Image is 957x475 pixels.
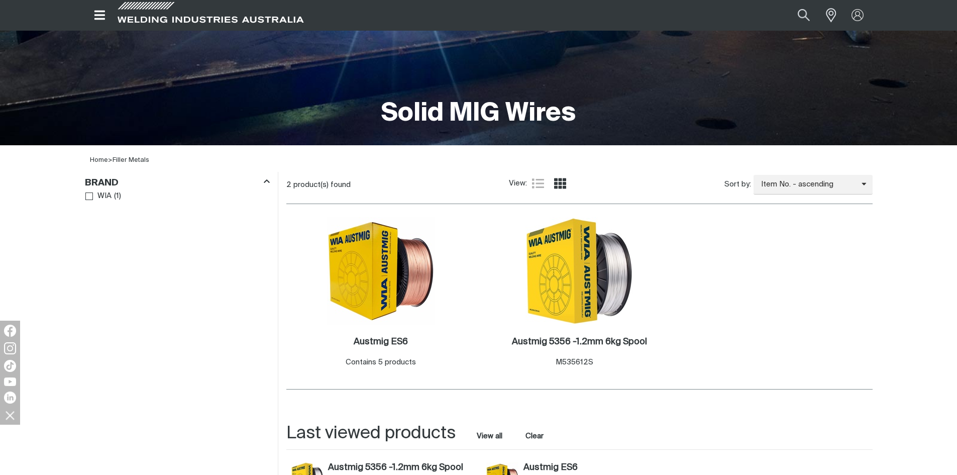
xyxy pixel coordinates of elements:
[85,177,119,189] h3: Brand
[4,325,16,337] img: Facebook
[346,357,416,368] div: Contains 5 products
[512,336,647,348] a: Austmig 5356 -1.2mm 6kg Spool
[532,177,544,189] a: List view
[327,217,435,325] img: Austmig ES6
[85,175,270,189] div: Brand
[754,179,862,191] span: Item No. - ascending
[525,217,633,325] img: Austmig 5356 -1.2mm 6kg Spool
[286,180,509,190] div: 2
[509,178,527,189] span: View:
[108,157,113,163] span: >
[354,337,408,346] h2: Austmig ES6
[90,157,108,163] a: Home
[328,462,476,473] a: Austmig 5356 -1.2mm 6kg Spool
[381,98,576,130] h1: Solid MIG Wires
[523,429,546,443] button: Clear all last viewed products
[286,172,873,198] section: Product list controls
[523,462,672,473] a: Austmig ES6
[556,358,593,366] span: M535612S
[774,4,820,27] input: Product name or item number...
[97,191,112,202] span: WIA
[787,4,821,27] button: Search products
[85,189,269,203] ul: Brand
[114,191,121,202] span: ( 1 )
[4,360,16,372] img: TikTok
[354,336,408,348] a: Austmig ES6
[724,179,751,191] span: Sort by:
[4,392,16,404] img: LinkedIn
[286,422,456,445] h2: Last viewed products
[4,342,16,354] img: Instagram
[512,337,647,346] h2: Austmig 5356 -1.2mm 6kg Spool
[2,407,19,424] img: hide socials
[85,189,112,203] a: WIA
[477,431,502,441] a: View all last viewed products
[85,172,270,204] aside: Filters
[113,157,149,163] a: Filler Metals
[293,181,351,188] span: product(s) found
[4,377,16,386] img: YouTube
